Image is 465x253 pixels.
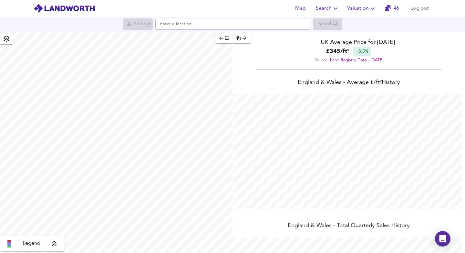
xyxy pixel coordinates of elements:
span: Map [293,4,308,13]
div: +8.5% [353,47,371,56]
button: Map [290,2,311,15]
span: Search [316,4,339,13]
button: Log out [408,2,431,15]
button: Valuation [345,2,379,15]
span: Valuation [347,4,377,13]
a: Land Registry Data - [DATE] [330,58,383,62]
img: logo [34,4,95,13]
div: Source: [232,56,465,65]
input: Enter a location... [155,19,310,30]
div: UK Average Price for [DATE] [232,38,465,47]
span: Log out [410,4,429,13]
b: £ 345 / ft² [326,47,349,56]
div: England & Wales - Average £/ ft² History [232,79,465,88]
button: Search [313,2,342,15]
a: 46 [385,4,399,13]
div: Search for a location first or explore the map [313,18,342,30]
div: England & Wales - Total Quarterly Sales History [232,222,465,231]
span: Legend [23,240,40,248]
div: Open Intercom Messenger [435,231,450,247]
div: Search for a location first or explore the map [123,18,153,30]
button: 46 [382,2,402,15]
